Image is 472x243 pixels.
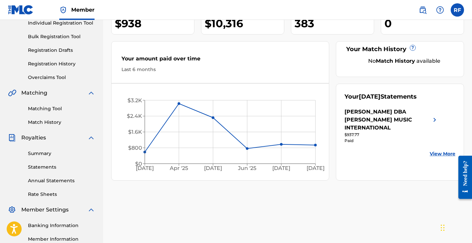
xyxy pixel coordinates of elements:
img: search [419,6,427,14]
img: Top Rightsholder [59,6,67,14]
a: Rate Sheets [28,191,95,198]
div: Help [433,3,447,17]
img: expand [87,89,95,97]
div: User Menu [451,3,464,17]
div: Drag [441,218,445,238]
a: Bulk Registration Tool [28,33,95,40]
a: [PERSON_NAME] DBA [PERSON_NAME] MUSIC INTERNATIONALright chevron icon$937.77Paid [345,108,439,144]
a: Banking Information [28,222,95,229]
iframe: Resource Center [453,149,472,205]
img: expand [87,206,95,214]
span: [DATE] [359,93,380,100]
a: Public Search [416,3,429,17]
div: Your Match History [345,45,455,54]
tspan: $1.6K [128,129,142,135]
img: Member Settings [8,206,16,214]
span: Matching [21,89,47,97]
span: Royalties [21,134,46,142]
div: $10,316 [205,16,284,31]
tspan: $0 [135,161,142,167]
img: expand [87,134,95,142]
div: $938 [115,16,194,31]
tspan: [DATE] [307,165,325,172]
div: Last 6 months [121,66,319,73]
a: Overclaims Tool [28,74,95,81]
div: Your Statements [345,92,417,101]
a: Matching Tool [28,105,95,112]
img: Matching [8,89,16,97]
div: No available [353,57,455,65]
div: $937.77 [345,132,439,138]
div: Paid [345,138,439,144]
div: 383 [295,16,374,31]
a: Annual Statements [28,177,95,184]
div: [PERSON_NAME] DBA [PERSON_NAME] MUSIC INTERNATIONAL [345,108,431,132]
tspan: Jun '25 [238,165,256,172]
strong: Match History [376,58,415,64]
a: Registration History [28,60,95,67]
tspan: $2.4K [127,113,142,119]
a: Member Information [28,236,95,243]
span: Member Settings [21,206,69,214]
a: View More [430,150,455,157]
tspan: [DATE] [272,165,290,172]
span: ? [410,45,415,50]
img: right chevron icon [431,108,439,132]
iframe: Chat Widget [439,211,472,243]
tspan: [DATE] [136,165,154,172]
a: Registration Drafts [28,47,95,54]
div: 0 [384,16,464,31]
img: help [436,6,444,14]
div: Your amount paid over time [121,55,319,66]
span: Member [71,6,95,14]
tspan: $3.2K [127,97,142,104]
a: Individual Registration Tool [28,20,95,27]
img: MLC Logo [8,5,34,15]
tspan: [DATE] [204,165,222,172]
a: Match History [28,119,95,126]
tspan: $800 [128,145,142,151]
tspan: Apr '25 [169,165,188,172]
a: Summary [28,150,95,157]
a: Statements [28,164,95,171]
img: Royalties [8,134,16,142]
